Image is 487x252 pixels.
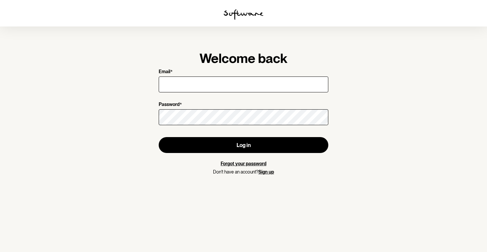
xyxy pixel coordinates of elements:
p: Password [159,102,180,108]
h1: Welcome back [159,50,328,66]
p: Email [159,69,170,75]
a: Sign up [258,169,274,175]
p: Don't have an account? [159,169,328,175]
img: software logo [224,9,263,20]
button: Log in [159,137,328,153]
a: Forgot your password [221,161,266,166]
